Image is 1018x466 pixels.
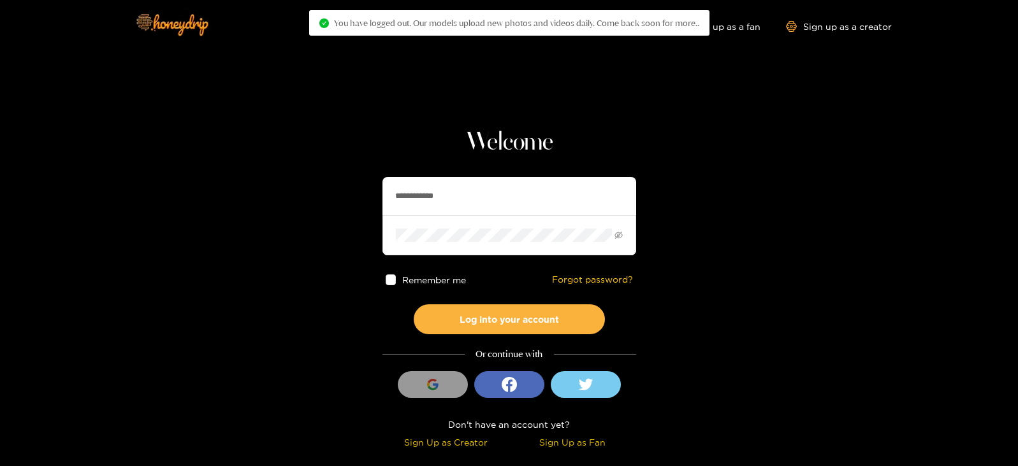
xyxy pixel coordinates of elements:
a: Sign up as a creator [786,21,892,32]
h1: Welcome [382,127,636,158]
span: check-circle [319,18,329,28]
a: Forgot password? [552,274,633,285]
span: Remember me [402,275,466,285]
button: Log into your account [414,304,605,334]
div: Don't have an account yet? [382,417,636,432]
span: eye-invisible [614,231,623,239]
a: Sign up as a fan [673,21,760,32]
span: You have logged out. Our models upload new photos and videos daily. Come back soon for more.. [334,18,699,28]
div: Sign Up as Fan [513,435,633,449]
div: Or continue with [382,347,636,362]
div: Sign Up as Creator [386,435,506,449]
